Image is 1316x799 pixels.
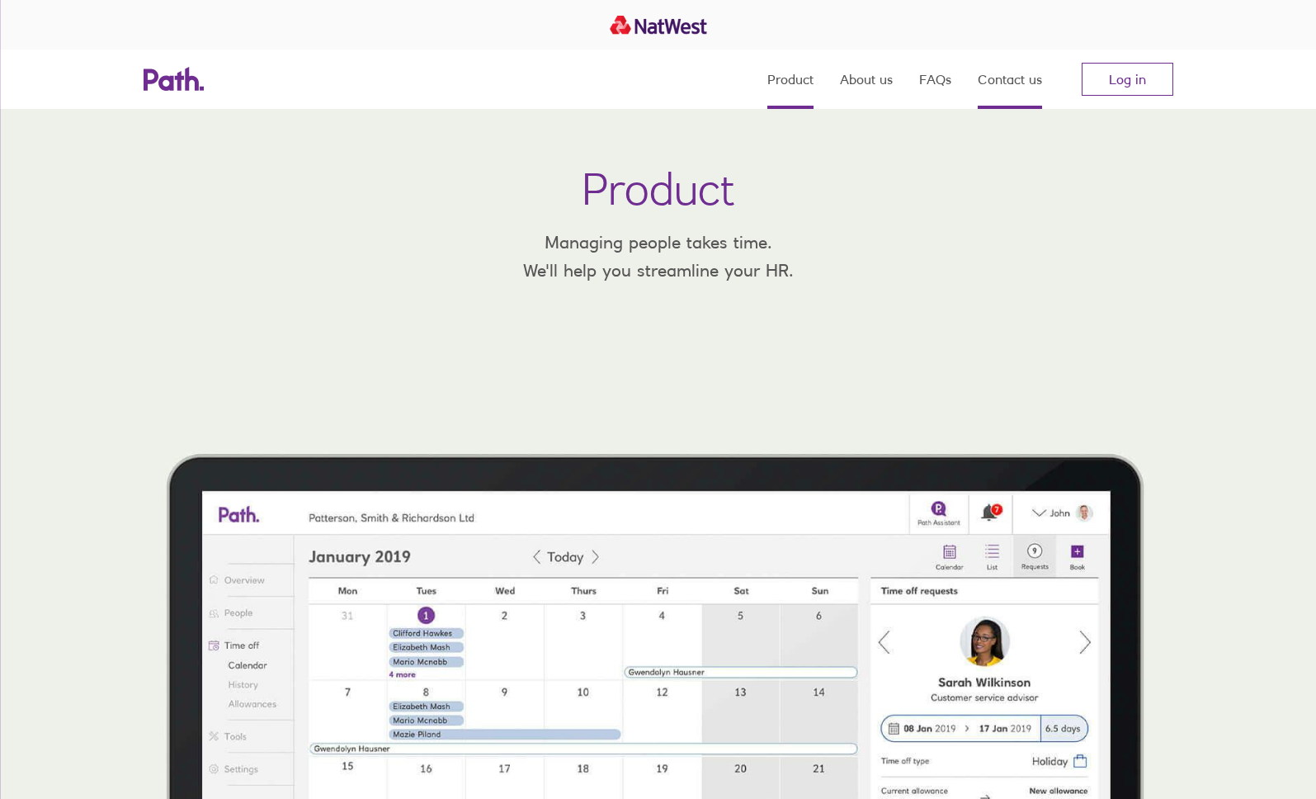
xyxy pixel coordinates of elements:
a: Product [767,50,814,109]
p: Managing people takes time. We'll help you streamline your HR. [510,229,807,284]
a: About us [840,50,893,109]
a: Contact us [978,50,1042,109]
h1: Product [582,162,735,215]
a: Log in [1082,63,1173,96]
a: FAQs [919,50,951,109]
